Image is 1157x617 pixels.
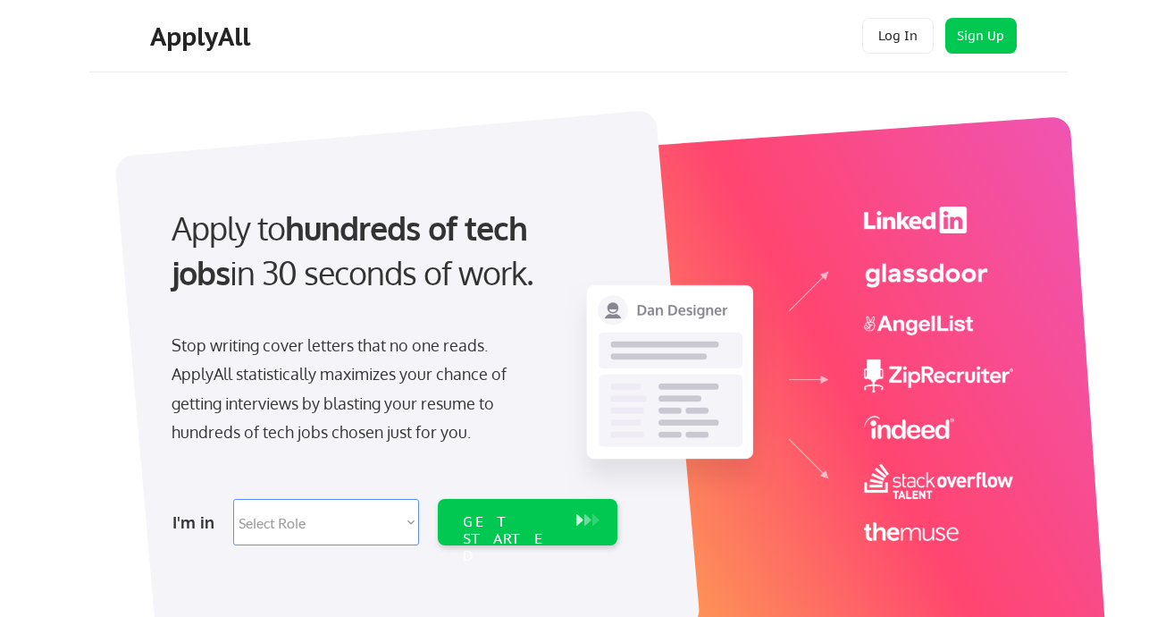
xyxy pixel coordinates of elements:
[172,207,535,292] strong: hundreds of tech jobs
[172,331,539,447] div: Stop writing cover letters that no one reads. ApplyAll statistically maximizes your chance of get...
[172,206,610,296] div: Apply to in 30 seconds of work.
[150,21,256,52] div: ApplyAll
[463,513,558,565] div: GET STARTED
[945,18,1017,54] button: Sign Up
[172,508,222,537] div: I'm in
[862,18,934,54] button: Log In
